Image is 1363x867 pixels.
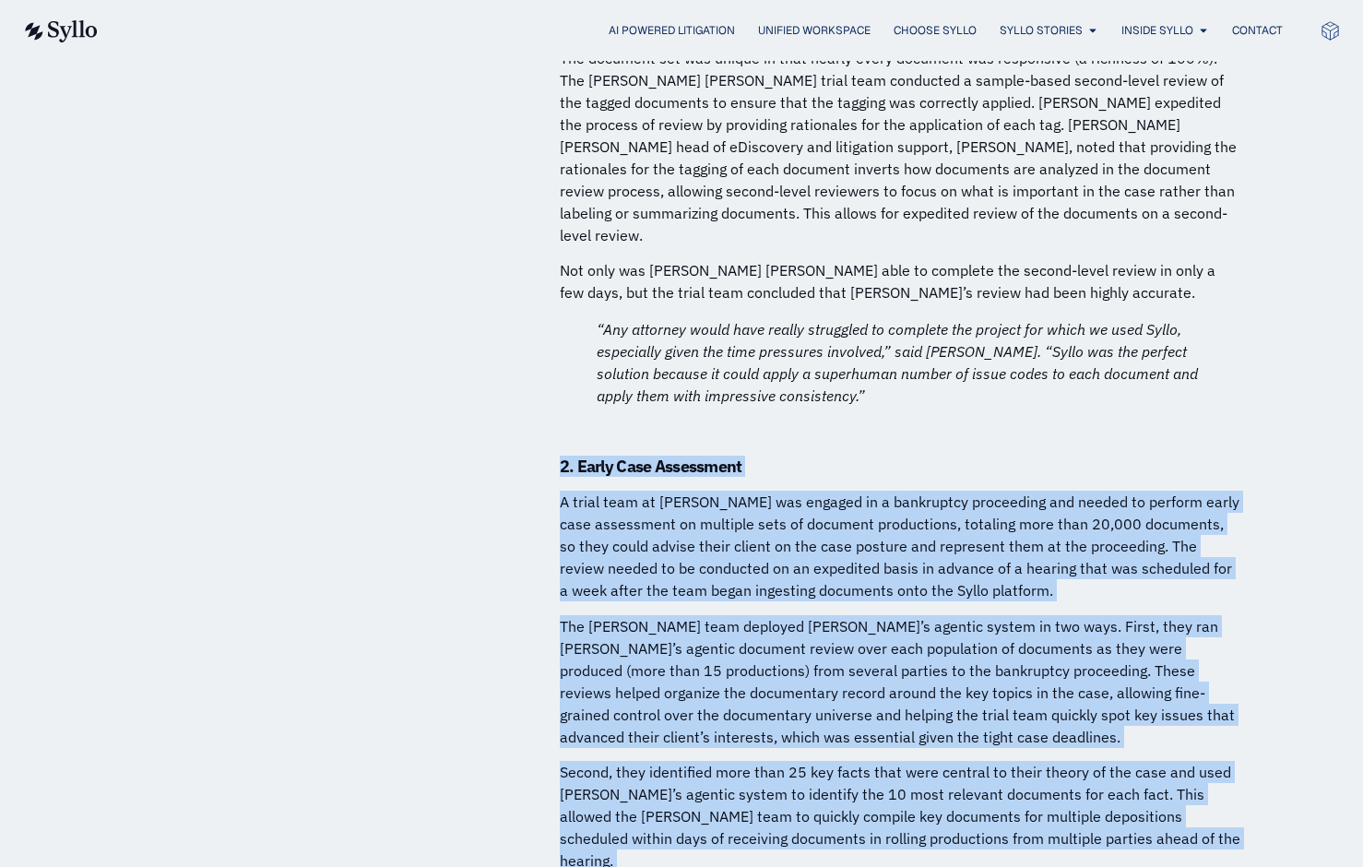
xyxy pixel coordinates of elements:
nav: Menu [135,22,1283,40]
a: Syllo Stories [1000,22,1083,39]
p: Not only was [PERSON_NAME] [PERSON_NAME] able to complete the second-level review in only a few d... [560,259,1242,303]
em: “Any attorney would have really struggled to complete the project for which we used Syllo, especi... [597,320,1198,405]
a: AI Powered Litigation [609,22,735,39]
div: Menu Toggle [135,22,1283,40]
a: Unified Workspace [758,22,871,39]
p: The [PERSON_NAME] team deployed [PERSON_NAME]’s agentic system in two ways. First, they ran [PERS... [560,615,1242,748]
img: syllo [22,20,98,42]
a: Choose Syllo [894,22,977,39]
a: Contact [1232,22,1283,39]
strong: 2. Early Case Assessment [560,456,742,477]
p: A trial team at [PERSON_NAME] was engaged in a bankruptcy proceeding and needed to perform early ... [560,491,1242,601]
p: The document set was unique in that nearly every document was responsive (a richness of 100%). Th... [560,47,1242,246]
a: Inside Syllo [1121,22,1193,39]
